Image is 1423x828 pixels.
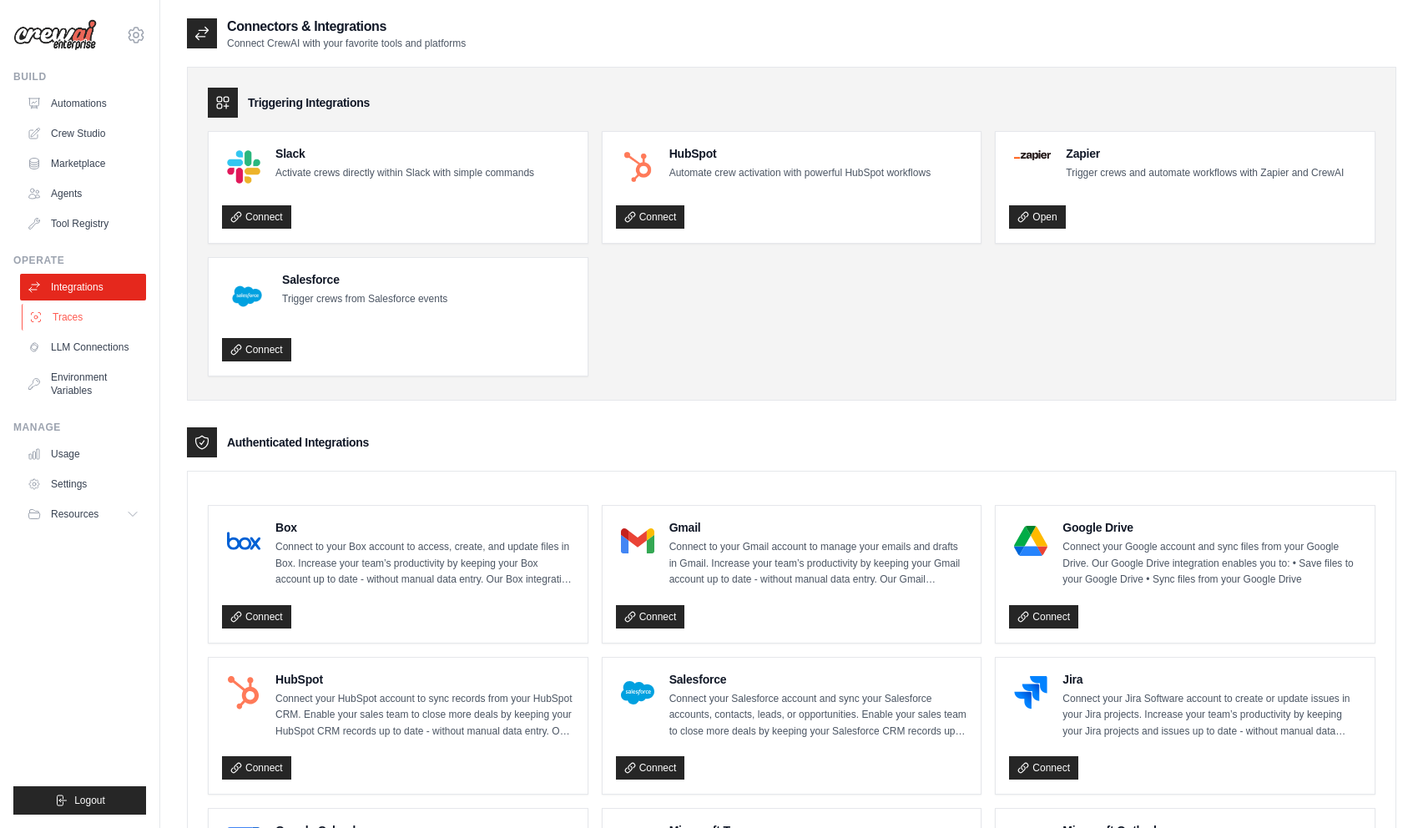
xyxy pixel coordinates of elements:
a: Connect [616,756,685,780]
h4: Salesforce [282,271,447,288]
a: Tool Registry [20,210,146,237]
a: Crew Studio [20,120,146,147]
img: Jira Logo [1014,676,1047,709]
a: Connect [616,605,685,629]
h4: Salesforce [669,671,968,688]
span: Logout [74,794,105,807]
p: Connect your Jira Software account to create or update issues in your Jira projects. Increase you... [1062,691,1361,740]
h2: Connectors & Integrations [227,17,466,37]
h4: Box [275,519,574,536]
h4: Slack [275,145,534,162]
img: HubSpot Logo [621,150,654,184]
img: HubSpot Logo [227,676,260,709]
img: Gmail Logo [621,524,654,558]
img: Slack Logo [227,150,260,184]
a: Connect [616,205,685,229]
button: Logout [13,786,146,815]
a: Connect [222,205,291,229]
p: Trigger crews from Salesforce events [282,291,447,308]
a: Connect [222,605,291,629]
a: Environment Variables [20,364,146,404]
h4: HubSpot [669,145,931,162]
a: Marketplace [20,150,146,177]
a: Agents [20,180,146,207]
a: Automations [20,90,146,117]
img: Box Logo [227,524,260,558]
p: Automate crew activation with powerful HubSpot workflows [669,165,931,182]
img: Salesforce Logo [621,676,654,709]
p: Activate crews directly within Slack with simple commands [275,165,534,182]
a: Connect [222,756,291,780]
p: Trigger crews and automate workflows with Zapier and CrewAI [1066,165,1344,182]
h4: Zapier [1066,145,1344,162]
a: Connect [1009,756,1078,780]
a: Connect [222,338,291,361]
div: Manage [13,421,146,434]
a: Settings [20,471,146,497]
img: Salesforce Logo [227,276,267,316]
p: Connect your Salesforce account and sync your Salesforce accounts, contacts, leads, or opportunit... [669,691,968,740]
p: Connect to your Box account to access, create, and update files in Box. Increase your team’s prod... [275,539,574,588]
a: Usage [20,441,146,467]
p: Connect to your Gmail account to manage your emails and drafts in Gmail. Increase your team’s pro... [669,539,968,588]
p: Connect CrewAI with your favorite tools and platforms [227,37,466,50]
button: Resources [20,501,146,528]
span: Resources [51,507,98,521]
a: LLM Connections [20,334,146,361]
a: Open [1009,205,1065,229]
a: Connect [1009,605,1078,629]
h4: Google Drive [1062,519,1361,536]
img: Zapier Logo [1014,150,1051,160]
a: Integrations [20,274,146,300]
img: Google Drive Logo [1014,524,1047,558]
div: Operate [13,254,146,267]
p: Connect your HubSpot account to sync records from your HubSpot CRM. Enable your sales team to clo... [275,691,574,740]
h3: Triggering Integrations [248,94,370,111]
img: Logo [13,19,97,51]
h4: Gmail [669,519,968,536]
div: Build [13,70,146,83]
a: Traces [22,304,148,331]
h4: Jira [1062,671,1361,688]
p: Connect your Google account and sync files from your Google Drive. Our Google Drive integration e... [1062,539,1361,588]
h3: Authenticated Integrations [227,434,369,451]
h4: HubSpot [275,671,574,688]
